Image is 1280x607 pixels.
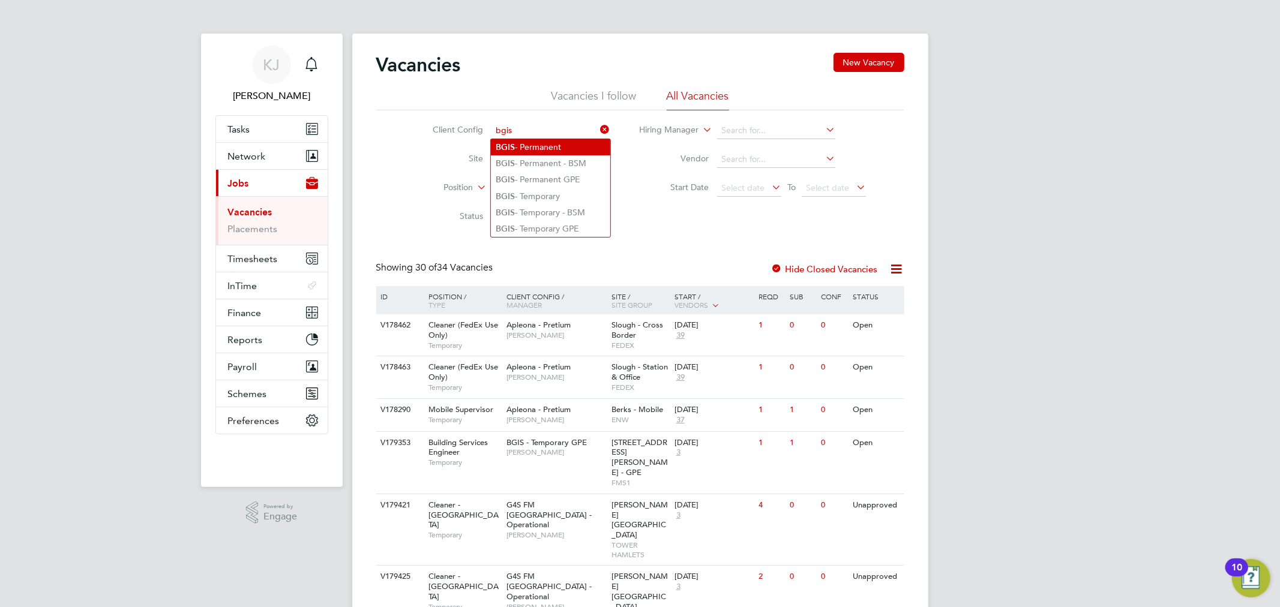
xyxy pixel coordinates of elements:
b: BGIS [496,175,515,185]
div: 1 [756,432,787,454]
b: BGIS [496,142,515,152]
div: Conf [819,286,850,306]
span: Cleaner (FedEx Use Only) [428,362,498,382]
label: Vendor [640,153,709,164]
li: - Temporary [491,188,610,205]
li: - Permanent GPE [491,172,610,188]
span: FEDEX [611,383,669,392]
span: 30 of [416,262,437,274]
button: New Vacancy [834,53,904,72]
span: Jobs [228,178,249,189]
div: 0 [819,399,850,421]
span: G4S FM [GEOGRAPHIC_DATA] - Operational [506,571,592,602]
span: FEDEX [611,341,669,350]
h2: Vacancies [376,53,461,77]
button: InTime [216,272,328,299]
span: Tasks [228,124,250,135]
span: Temporary [428,415,500,425]
span: Temporary [428,341,500,350]
label: Position [404,182,473,194]
span: G4S FM [GEOGRAPHIC_DATA] - Operational [506,500,592,530]
div: [DATE] [675,362,753,372]
div: Site / [608,286,672,315]
li: All Vacancies [667,89,729,110]
div: 0 [787,494,818,516]
label: Hide Closed Vacancies [771,263,878,275]
div: Start / [672,286,756,316]
span: FMS1 [611,478,669,488]
div: [DATE] [675,438,753,448]
b: BGIS [496,224,515,234]
div: Status [850,286,902,306]
label: Hiring Manager [629,124,699,136]
input: Search for... [717,122,835,139]
li: - Permanent - BSM [491,155,610,172]
a: Go to home page [215,446,328,465]
span: 34 Vacancies [416,262,493,274]
div: Client Config / [503,286,608,315]
button: Timesheets [216,245,328,272]
span: 3 [675,447,682,458]
button: Finance [216,299,328,326]
span: [STREET_ADDRESS][PERSON_NAME] - GPE [611,437,668,478]
div: 1 [756,356,787,378]
div: 0 [787,356,818,378]
button: Open Resource Center, 10 new notifications [1232,559,1270,597]
input: Search for... [717,151,835,168]
span: 3 [675,582,682,592]
span: Berks - Mobile [611,404,663,414]
a: Powered byEngage [246,501,297,524]
span: Payroll [228,361,257,372]
div: 10 [1231,567,1242,583]
span: [PERSON_NAME] [506,330,605,340]
span: [PERSON_NAME] [506,372,605,382]
span: To [784,179,799,195]
span: Temporary [428,530,500,540]
span: Mobile Supervisor [428,404,493,414]
span: Cleaner (FedEx Use Only) [428,320,498,340]
div: 1 [756,399,787,421]
span: Engage [263,512,297,522]
li: - Temporary - BSM [491,205,610,221]
b: BGIS [496,191,515,202]
span: Cleaner - [GEOGRAPHIC_DATA] [428,500,499,530]
span: Preferences [228,415,280,426]
label: Site [414,153,483,164]
span: Apleona - Pretium [506,320,571,330]
span: KJ [263,57,280,73]
span: Apleona - Pretium [506,404,571,414]
span: [PERSON_NAME] [506,447,605,457]
span: Reports [228,334,263,345]
div: 0 [819,356,850,378]
span: [PERSON_NAME] [506,530,605,540]
span: 39 [675,372,687,383]
a: Placements [228,223,278,235]
div: Jobs [216,196,328,245]
div: Open [850,432,902,454]
div: V179425 [378,566,420,588]
span: [PERSON_NAME] [506,415,605,425]
span: Powered by [263,501,297,512]
div: [DATE] [675,500,753,510]
div: 0 [787,314,818,336]
div: Position / [419,286,503,315]
div: Reqd [756,286,787,306]
span: Slough - Cross Border [611,320,663,340]
div: ID [378,286,420,306]
span: Timesheets [228,253,278,265]
div: Unapproved [850,566,902,588]
span: Finance [228,307,262,318]
span: 39 [675,330,687,341]
button: Payroll [216,353,328,380]
span: Temporary [428,383,500,392]
span: Temporary [428,458,500,467]
div: V178463 [378,356,420,378]
div: 0 [787,566,818,588]
div: Open [850,356,902,378]
div: Showing [376,262,496,274]
div: 0 [819,494,850,516]
nav: Main navigation [201,34,343,487]
span: TOWER HAMLETS [611,540,669,559]
div: 1 [787,432,818,454]
label: Client Config [414,124,483,135]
